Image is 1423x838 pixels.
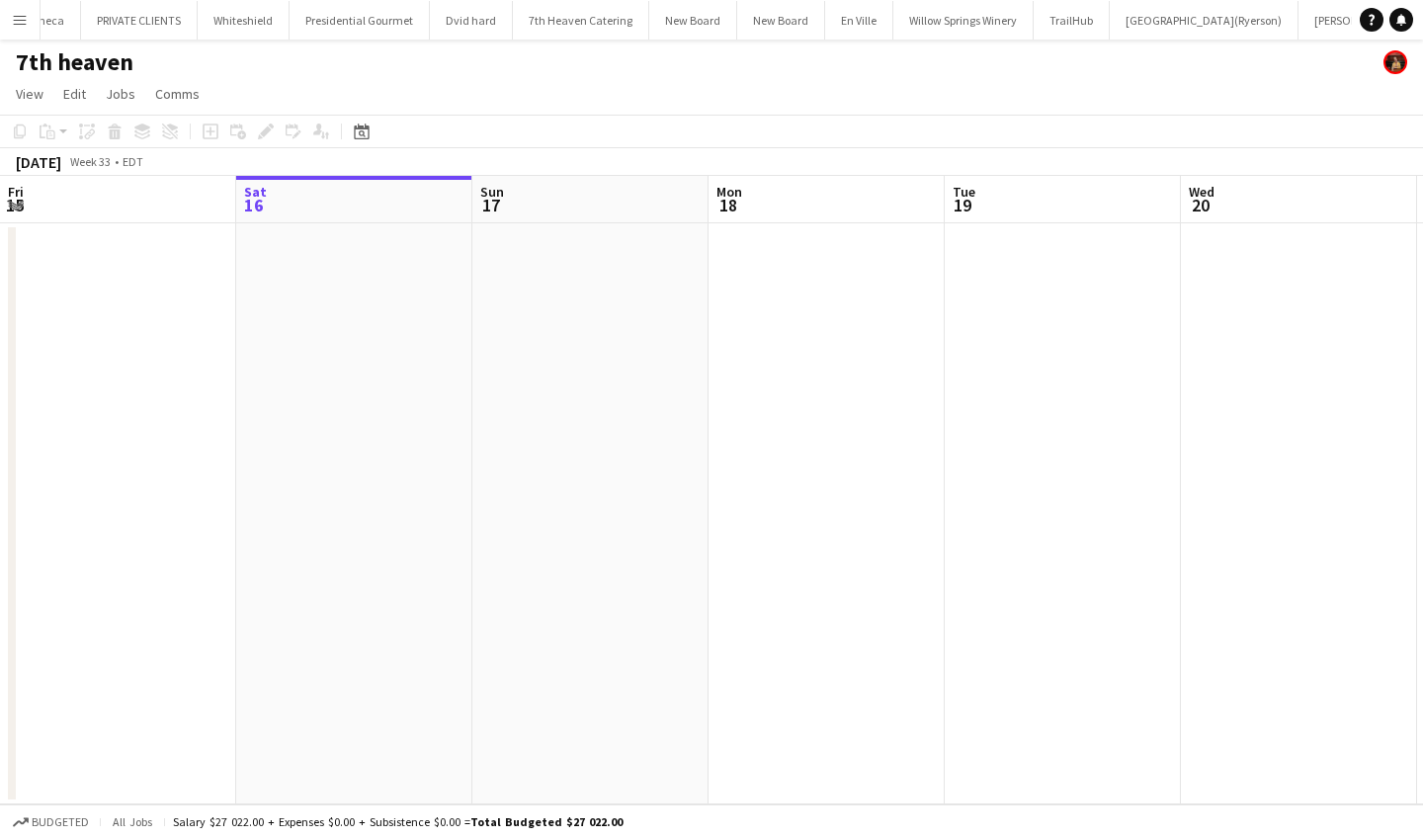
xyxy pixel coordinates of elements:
[65,154,115,169] span: Week 33
[480,183,504,201] span: Sun
[1189,183,1214,201] span: Wed
[106,85,135,103] span: Jobs
[649,1,737,40] button: New Board
[16,85,43,103] span: View
[198,1,290,40] button: Whiteshield
[953,183,975,201] span: Tue
[737,1,825,40] button: New Board
[11,1,81,40] button: Seneca
[173,814,623,829] div: Salary $27 022.00 + Expenses $0.00 + Subsistence $0.00 =
[32,815,89,829] span: Budgeted
[8,81,51,107] a: View
[63,85,86,103] span: Edit
[716,183,742,201] span: Mon
[16,47,133,77] h1: 7th heaven
[55,81,94,107] a: Edit
[430,1,513,40] button: Dvid hard
[1110,1,1298,40] button: [GEOGRAPHIC_DATA](Ryerson)
[477,194,504,216] span: 17
[109,814,156,829] span: All jobs
[1186,194,1214,216] span: 20
[123,154,143,169] div: EDT
[147,81,208,107] a: Comms
[893,1,1034,40] button: Willow Springs Winery
[16,152,61,172] div: [DATE]
[10,811,92,833] button: Budgeted
[1034,1,1110,40] button: TrailHub
[241,194,267,216] span: 16
[155,85,200,103] span: Comms
[8,183,24,201] span: Fri
[244,183,267,201] span: Sat
[81,1,198,40] button: PRIVATE CLIENTS
[470,814,623,829] span: Total Budgeted $27 022.00
[825,1,893,40] button: En Ville
[1383,50,1407,74] app-user-avatar: Yani Salas
[290,1,430,40] button: Presidential Gourmet
[950,194,975,216] span: 19
[5,194,24,216] span: 15
[98,81,143,107] a: Jobs
[713,194,742,216] span: 18
[513,1,649,40] button: 7th Heaven Catering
